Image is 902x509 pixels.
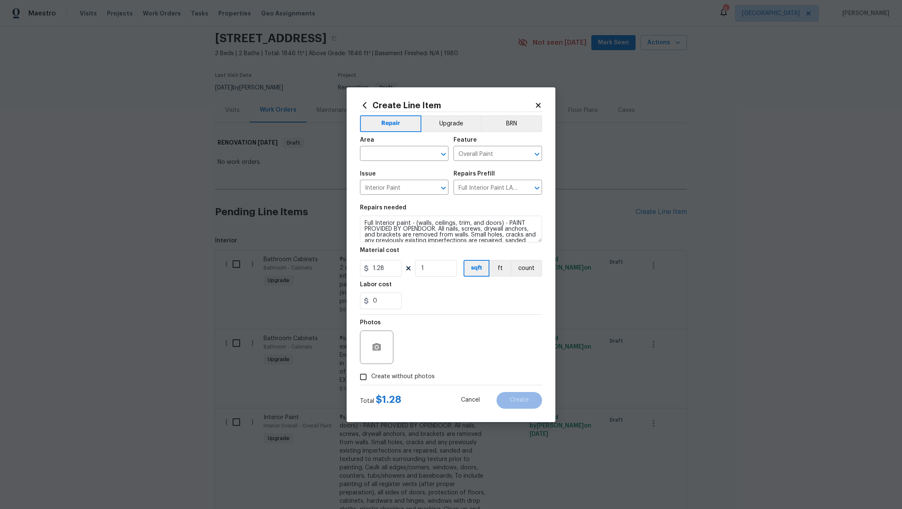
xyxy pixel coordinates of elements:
button: Cancel [448,392,493,409]
h5: Repairs Prefill [454,171,495,177]
h5: Material cost [360,247,399,253]
button: Repair [360,115,421,132]
span: $ 1.28 [376,394,401,405]
div: Total [360,395,401,405]
button: count [511,260,542,277]
span: Cancel [461,397,480,403]
button: sqft [464,260,489,277]
button: Open [438,148,449,160]
h5: Area [360,137,374,143]
span: Create without photos [371,372,435,381]
h5: Issue [360,171,376,177]
button: Open [531,182,543,194]
h5: Labor cost [360,282,392,288]
button: BRN [481,115,542,132]
span: Create [510,397,529,403]
button: Open [438,182,449,194]
h5: Photos [360,320,381,326]
button: Open [531,148,543,160]
textarea: Full Interior paint - (walls, ceilings, trim, and doors) - PAINT PROVIDED BY OPENDOOR. All nails,... [360,216,542,242]
h2: Create Line Item [360,101,535,110]
button: Create [497,392,542,409]
h5: Repairs needed [360,205,406,211]
button: ft [489,260,511,277]
button: Upgrade [421,115,481,132]
h5: Feature [454,137,477,143]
